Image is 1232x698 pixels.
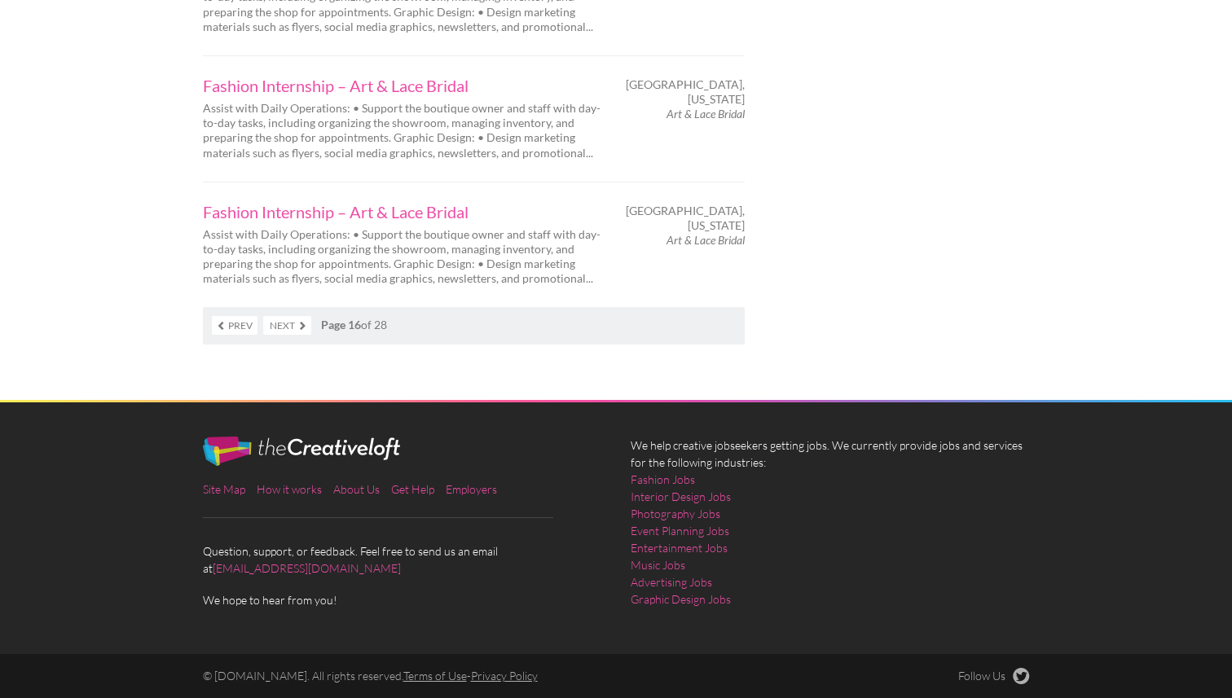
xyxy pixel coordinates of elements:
[212,316,257,335] a: Prev
[333,482,380,496] a: About Us
[203,204,602,220] a: Fashion Internship – Art & Lace Bridal
[667,233,745,247] em: Art & Lace Bridal
[631,471,695,488] a: Fashion Jobs
[631,539,728,556] a: Entertainment Jobs
[203,101,602,160] p: Assist with Daily Operations: • Support the boutique owner and staff with day-to-day tasks, inclu...
[667,107,745,121] em: Art & Lace Bridal
[631,556,685,573] a: Music Jobs
[203,591,602,608] span: We hope to hear from you!
[958,668,1030,684] a: Follow Us
[626,77,745,107] span: [GEOGRAPHIC_DATA], [US_STATE]
[403,669,467,683] a: Terms of Use
[631,573,712,590] a: Advertising Jobs
[616,437,1044,621] div: We help creative jobseekers getting jobs. We currently provide jobs and services for the followin...
[631,522,729,539] a: Event Planning Jobs
[626,204,745,233] span: [GEOGRAPHIC_DATA], [US_STATE]
[203,307,745,345] nav: of 28
[203,437,400,466] img: The Creative Loft
[188,437,616,608] div: Question, support, or feedback. Feel free to send us an email at
[213,561,401,575] a: [EMAIL_ADDRESS][DOMAIN_NAME]
[446,482,497,496] a: Employers
[203,77,602,94] a: Fashion Internship – Art & Lace Bridal
[263,316,311,335] a: Next
[391,482,434,496] a: Get Help
[257,482,322,496] a: How it works
[631,488,731,505] a: Interior Design Jobs
[321,318,361,331] strong: Page 16
[631,590,731,608] a: Graphic Design Jobs
[188,668,830,684] div: © [DOMAIN_NAME]. All rights reserved. -
[203,482,245,496] a: Site Map
[631,505,720,522] a: Photography Jobs
[203,227,602,287] p: Assist with Daily Operations: • Support the boutique owner and staff with day-to-day tasks, inclu...
[471,669,538,683] a: Privacy Policy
